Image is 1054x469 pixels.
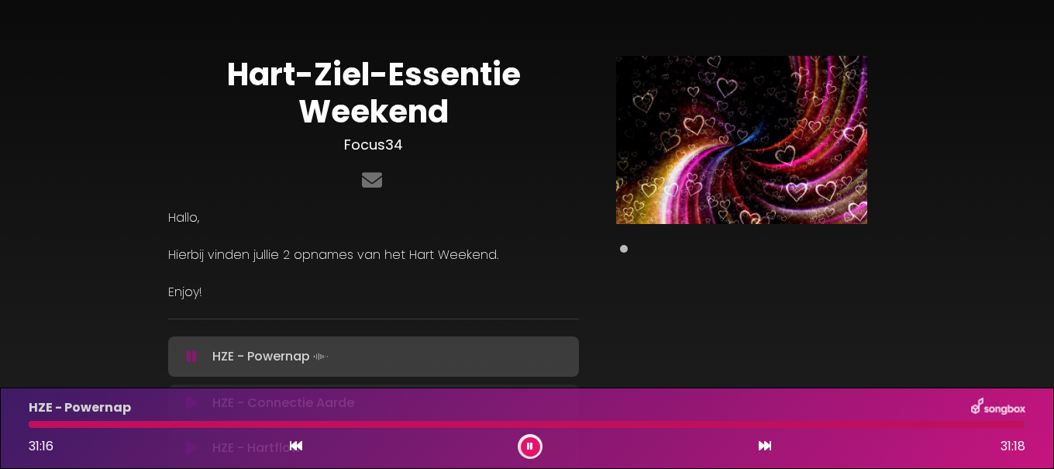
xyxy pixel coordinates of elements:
[168,246,579,264] p: Hierbij vinden jullie 2 opnames van het Hart Weekend.
[971,398,1025,418] img: songbox-logo-white.png
[1001,437,1025,456] span: 31:18
[168,136,579,153] h3: Focus34
[29,398,131,417] p: HZE - Powernap
[616,56,867,224] img: Main Media
[310,346,332,367] img: waveform4.gif
[29,437,53,455] span: 31:16
[168,283,579,302] p: Enjoy!
[168,56,579,130] h1: Hart-Ziel-Essentie Weekend
[212,346,332,367] p: HZE - Powernap
[168,209,579,227] p: Hallo,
